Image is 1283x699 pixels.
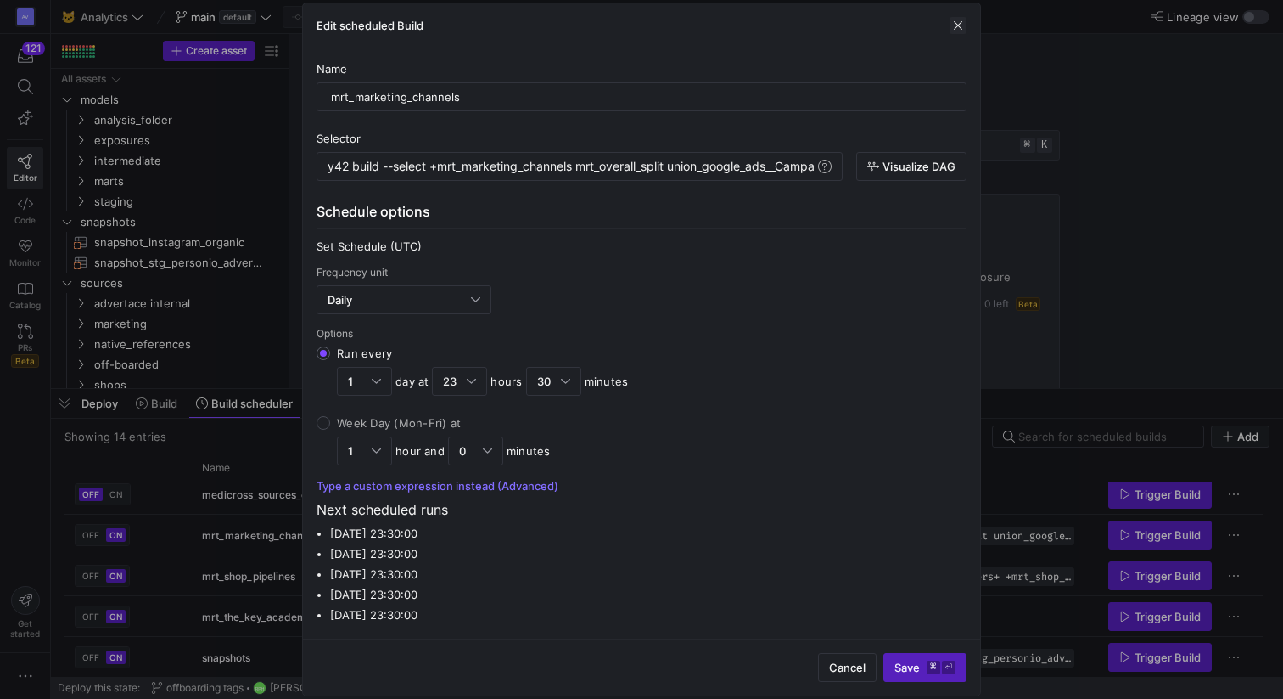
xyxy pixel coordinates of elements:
div: Options [317,328,966,340]
li: [DATE] 23:30:00 [330,564,966,584]
li: [DATE] 23:30:00 [330,523,966,544]
span: rall_split union_google_ads__Campaign+ union_googl [619,159,909,173]
span: Selector [317,132,361,145]
li: [DATE] 23:30:00 [330,584,966,605]
span: minutes [585,375,629,388]
span: 1 [348,444,353,458]
div: Frequency unit [317,267,966,279]
span: day [395,375,415,388]
div: Run every [337,347,628,360]
h3: Edit scheduled Build [317,19,423,32]
span: Name [317,62,347,76]
span: 1 [348,375,353,388]
span: y42 build --select +mrt_marketing_channels mrt_ove [328,159,619,173]
span: minutes [507,444,551,458]
p: Next scheduled runs [317,499,966,520]
span: 30 [537,375,551,388]
button: Save⌘⏎ [883,653,966,682]
span: hours [490,375,522,388]
span: 0 [459,444,466,458]
kbd: ⏎ [942,661,955,674]
span: and [424,444,445,458]
div: Schedule options [317,201,966,229]
span: Visualize DAG [882,160,955,173]
span: Save [894,661,955,674]
li: [DATE] 23:30:00 [330,544,966,564]
button: Visualize DAG [856,152,966,181]
span: hour [395,444,421,458]
span: Daily [328,293,352,307]
span: 23 [443,375,457,388]
div: Week Day (Mon-Fri) at [337,416,551,430]
button: Cancel [818,653,877,682]
button: Type a custom expression instead (Advanced) [317,479,558,493]
span: Cancel [829,661,866,674]
kbd: ⌘ [927,661,940,674]
div: Set Schedule (UTC) [317,240,966,253]
li: [DATE] 23:30:00 [330,605,966,625]
span: at [418,375,429,388]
